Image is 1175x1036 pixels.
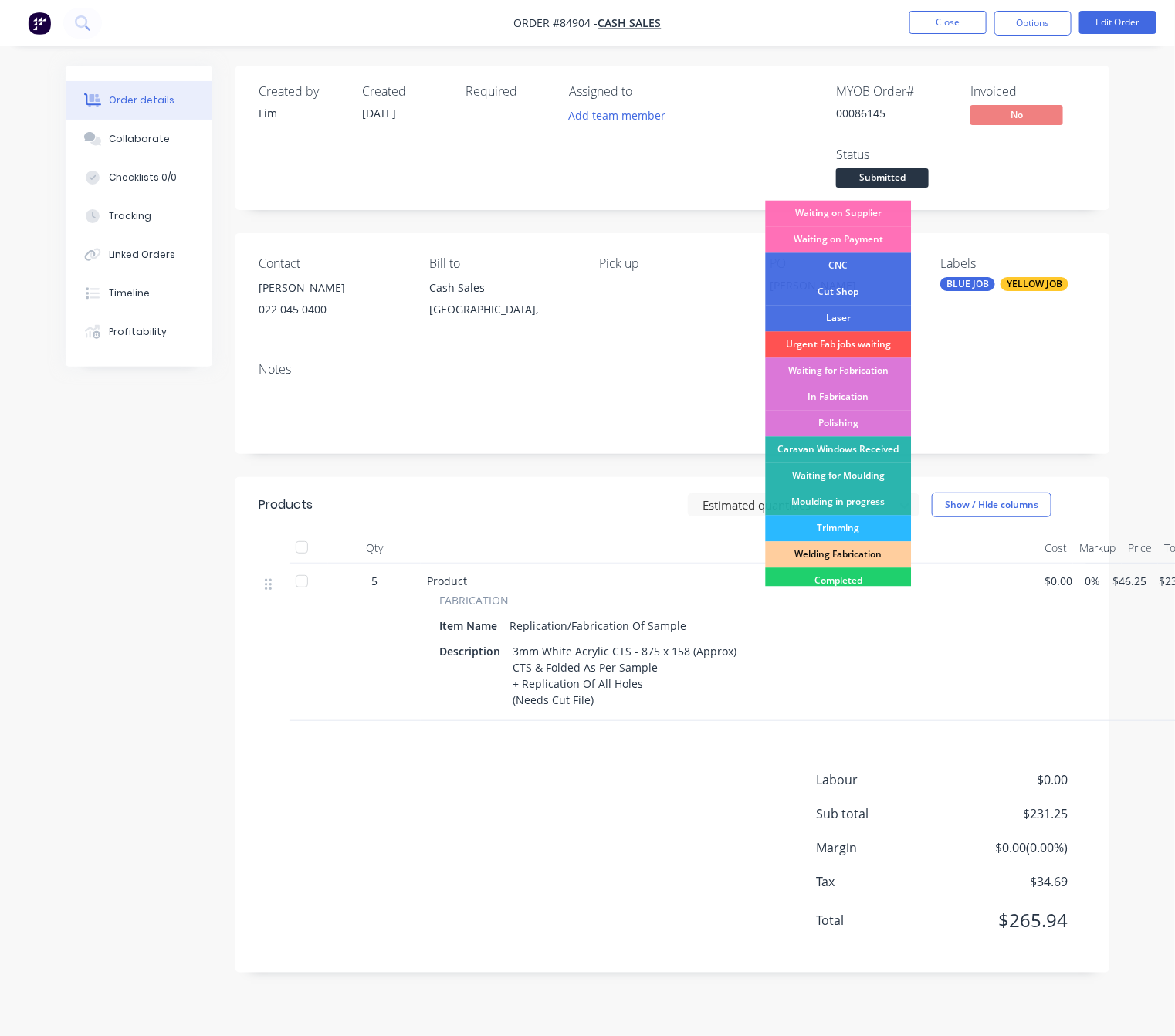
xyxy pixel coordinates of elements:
div: [PERSON_NAME]022 045 0400 [259,277,405,327]
button: Add team member [569,105,674,126]
div: Notes [259,362,1086,377]
span: Total [816,911,953,929]
span: 0% [1085,573,1100,589]
div: Replication/Fabrication Of Sample [503,614,692,637]
button: Options [994,11,1072,36]
span: Product [427,574,467,588]
span: $0.00 ( 0.00 %) [953,838,1068,857]
div: MYOB Order # [836,84,952,99]
div: Welding Fabrication [766,542,912,568]
div: Waiting on Payment [766,227,912,253]
div: In Fabrication [766,384,912,411]
span: $0.00 [1045,573,1072,589]
div: Cut Shop [766,279,912,306]
span: Order #84904 - [514,16,598,31]
div: Invoiced [970,84,1086,99]
div: [PERSON_NAME] [259,277,405,299]
div: Assigned to [569,84,723,99]
span: 5 [371,573,378,589]
div: Description [439,640,506,662]
span: FABRICATION [439,592,509,608]
div: CNC [766,253,912,279]
span: $46.25 [1112,573,1146,589]
div: BLUE JOB [940,277,995,291]
img: Factory [28,12,51,35]
span: Sub total [816,804,953,823]
div: Pick up [600,256,746,271]
div: Lim [259,105,344,121]
div: Timeline [109,286,150,300]
div: Products [259,496,313,514]
div: Cash Sales [429,277,575,299]
div: Linked Orders [109,248,175,262]
div: Checklists 0/0 [109,171,177,185]
button: Order details [66,81,212,120]
span: $265.94 [953,906,1068,934]
div: YELLOW JOB [1001,277,1068,291]
div: Cost [1038,533,1073,564]
div: Caravan Windows Received [766,437,912,463]
div: Created by [259,84,344,99]
div: Created [362,84,447,99]
div: Item Name [439,614,503,637]
span: Labour [816,770,953,789]
div: [GEOGRAPHIC_DATA], [429,299,575,320]
button: Tracking [66,197,212,235]
div: Cash Sales[GEOGRAPHIC_DATA], [429,277,575,327]
span: No [970,105,1063,124]
div: Bill to [429,256,575,271]
button: Checklists 0/0 [66,158,212,197]
button: Close [909,11,987,34]
div: Status [836,147,952,162]
div: Polishing [766,411,912,437]
div: 00086145 [836,105,952,121]
div: Waiting on Supplier [766,201,912,227]
div: Markup [1073,533,1122,564]
button: Edit Order [1079,11,1156,34]
div: Waiting for Moulding [766,463,912,489]
button: Profitability [66,313,212,351]
div: Profitability [109,325,167,339]
span: [DATE] [362,106,396,120]
div: Price [1122,533,1158,564]
span: $34.69 [953,872,1068,891]
button: Collaborate [66,120,212,158]
button: Linked Orders [66,235,212,274]
div: Moulding in progress [766,489,912,516]
div: Labels [940,256,1086,271]
button: Add team member [560,105,674,126]
div: Contact [259,256,405,271]
div: Laser [766,306,912,332]
div: Collaborate [109,132,170,146]
div: Waiting for Fabrication [766,358,912,384]
button: Timeline [66,274,212,313]
div: Trimming [766,516,912,542]
div: 3mm White Acrylic CTS - 875 x 158 (Approx) CTS & Folded As Per Sample + Replication Of All Holes ... [506,640,743,711]
span: Margin [816,838,953,857]
a: Cash Sales [598,16,662,31]
span: Tax [816,872,953,891]
div: Completed [766,568,912,594]
button: Submitted [836,168,929,191]
div: Urgent Fab jobs waiting [766,332,912,358]
div: Tracking [109,209,151,223]
span: Submitted [836,168,929,188]
div: Qty [328,533,421,564]
div: Order details [109,93,174,107]
span: $231.25 [953,804,1068,823]
div: Required [466,84,550,99]
button: Show / Hide columns [932,493,1051,517]
span: $0.00 [953,770,1068,789]
div: 022 045 0400 [259,299,405,320]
